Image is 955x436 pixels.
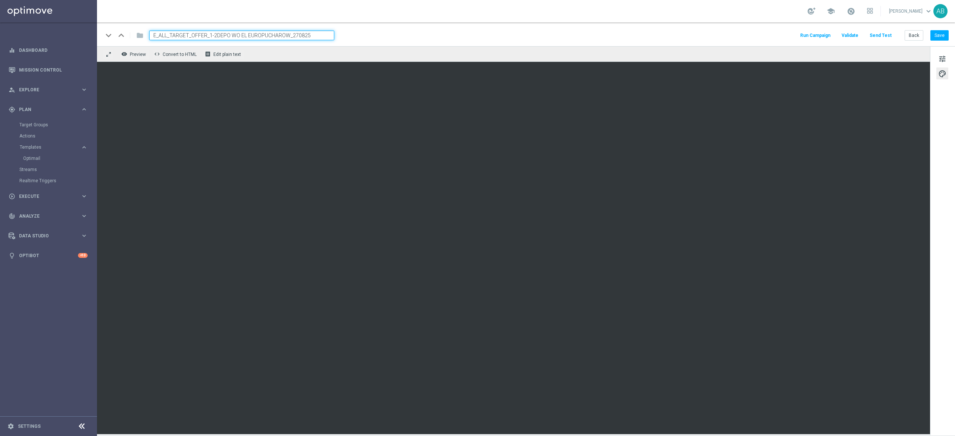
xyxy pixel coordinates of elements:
div: Analyze [9,213,81,219]
button: Run Campaign [799,31,832,41]
a: Streams [19,167,78,173]
span: Preview [130,52,146,57]
span: tune [938,54,946,64]
a: Dashboard [19,40,88,60]
button: receipt Edit plain text [203,49,244,59]
button: lightbulb Optibot +10 [8,253,88,259]
span: Templates [20,145,73,149]
button: person_search Explore keyboard_arrow_right [8,87,88,93]
div: Explore [9,86,81,93]
a: Mission Control [19,60,88,80]
button: play_circle_outline Execute keyboard_arrow_right [8,193,88,199]
button: Back [905,30,923,41]
a: Optimail [23,155,78,161]
span: Explore [19,88,81,92]
a: Target Groups [19,122,78,128]
button: Save [930,30,949,41]
i: settings [7,423,14,430]
button: Send Test [868,31,893,41]
i: keyboard_arrow_right [81,212,88,219]
span: keyboard_arrow_down [924,7,933,15]
i: gps_fixed [9,106,15,113]
span: school [827,7,835,15]
button: Data Studio keyboard_arrow_right [8,233,88,239]
i: keyboard_arrow_right [81,106,88,113]
a: Actions [19,133,78,139]
span: palette [938,69,946,79]
a: Optibot [19,246,78,265]
div: Realtime Triggers [19,175,96,186]
div: Plan [9,106,81,113]
button: code Convert to HTML [152,49,200,59]
span: Plan [19,107,81,112]
div: Dashboard [9,40,88,60]
div: Data Studio [9,233,81,239]
div: Mission Control [9,60,88,80]
button: Templates keyboard_arrow_right [19,144,88,150]
i: remove_red_eye [121,51,127,57]
span: Edit plain text [213,52,241,57]
span: code [154,51,160,57]
button: palette [936,67,948,79]
button: remove_red_eye Preview [119,49,149,59]
div: Optibot [9,246,88,265]
button: Mission Control [8,67,88,73]
a: Settings [18,424,41,429]
i: keyboard_arrow_right [81,193,88,200]
button: Validate [840,31,859,41]
input: Enter a unique template name [149,31,334,40]
i: keyboard_arrow_right [81,144,88,151]
div: Templates [20,145,81,149]
a: [PERSON_NAME]keyboard_arrow_down [888,6,933,17]
span: Validate [842,33,858,38]
div: Streams [19,164,96,175]
i: keyboard_arrow_right [81,232,88,239]
div: Target Groups [19,119,96,130]
i: track_changes [9,213,15,219]
i: play_circle_outline [9,193,15,200]
div: Execute [9,193,81,200]
span: Convert to HTML [163,52,197,57]
div: Templates [19,142,96,164]
i: person_search [9,86,15,93]
span: Execute [19,194,81,199]
i: equalizer [9,47,15,54]
div: Actions [19,130,96,142]
div: +10 [78,253,88,258]
i: receipt [205,51,211,57]
span: Analyze [19,214,81,218]
button: track_changes Analyze keyboard_arrow_right [8,213,88,219]
div: AB [933,4,948,18]
i: lightbulb [9,252,15,259]
button: tune [936,53,948,64]
span: Data Studio [19,234,81,238]
button: gps_fixed Plan keyboard_arrow_right [8,107,88,113]
i: keyboard_arrow_right [81,86,88,93]
div: Optimail [23,153,96,164]
button: equalizer Dashboard [8,47,88,53]
a: Realtime Triggers [19,178,78,184]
